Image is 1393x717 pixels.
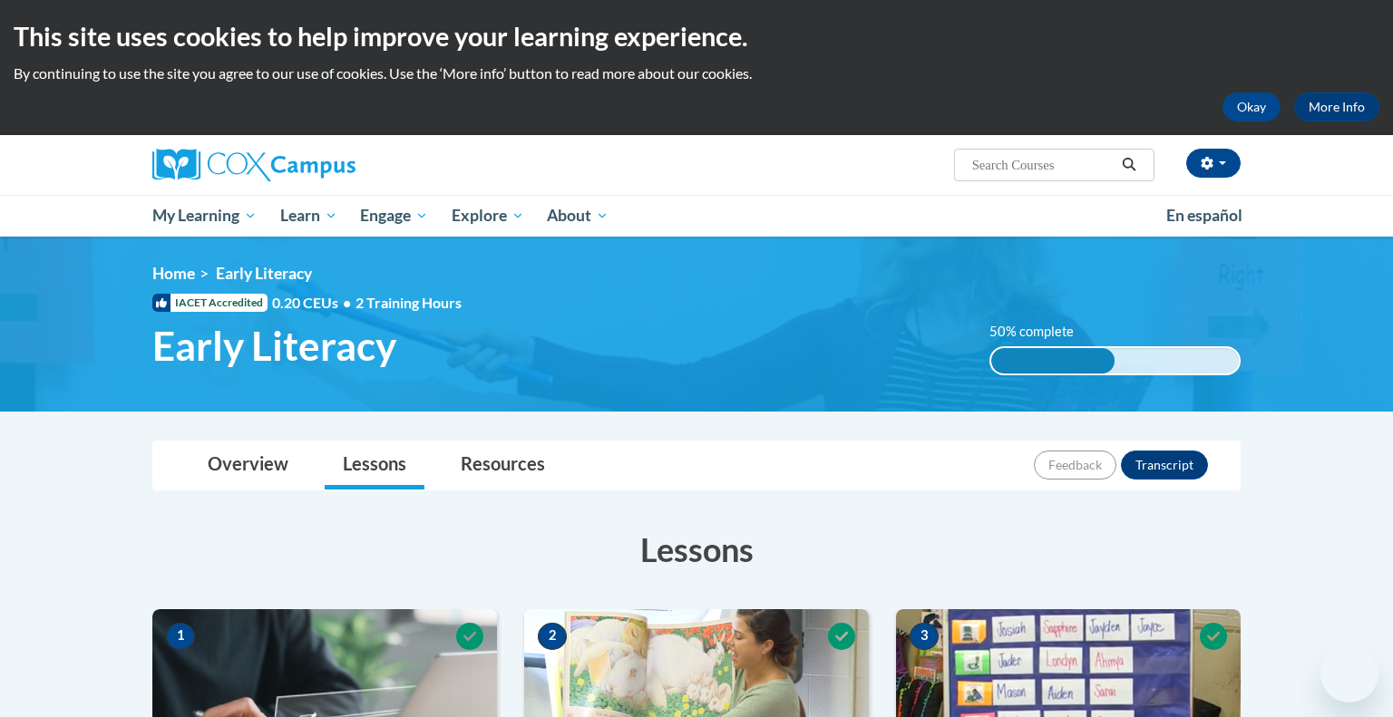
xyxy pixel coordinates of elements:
span: • [343,294,351,311]
span: Early Literacy [216,264,312,283]
span: 3 [910,623,939,650]
img: Cox Campus [152,149,356,181]
a: Explore [440,195,536,237]
span: Engage [360,205,428,227]
iframe: Button to launch messaging window [1320,644,1378,702]
button: Search [1115,154,1143,176]
a: Cox Campus [152,149,497,181]
a: Overview [190,441,307,489]
a: En español [1154,197,1254,235]
h3: Lessons [152,527,1241,572]
input: Search Courses [970,154,1115,176]
span: IACET Accredited [152,294,268,312]
button: Transcript [1121,451,1208,480]
p: By continuing to use the site you agree to our use of cookies. Use the ‘More info’ button to read... [14,63,1379,83]
span: 2 [538,623,567,650]
a: More Info [1294,92,1379,121]
a: Home [152,264,195,283]
a: Resources [443,441,563,489]
span: About [547,205,609,227]
label: 50% complete [989,322,1094,342]
span: En español [1166,206,1242,225]
span: Early Literacy [152,322,396,370]
a: Lessons [325,441,424,489]
span: Explore [452,205,524,227]
span: My Learning [152,205,257,227]
div: Main menu [125,195,1268,237]
h2: This site uses cookies to help improve your learning experience. [14,18,1379,54]
a: My Learning [141,195,268,237]
a: About [536,195,621,237]
a: Learn [268,195,349,237]
span: Learn [280,205,337,227]
button: Okay [1223,92,1281,121]
span: 0.20 CEUs [272,293,356,313]
span: 2 Training Hours [356,294,462,311]
div: 50% complete [991,348,1115,373]
span: 1 [166,623,195,650]
a: Engage [348,195,440,237]
button: Account Settings [1186,149,1241,178]
button: Feedback [1034,451,1116,480]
